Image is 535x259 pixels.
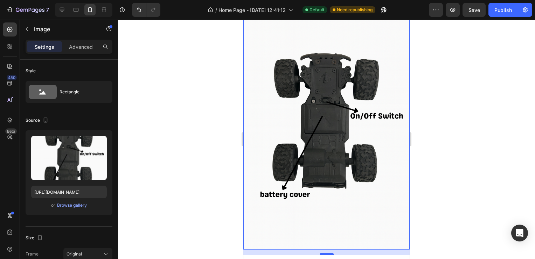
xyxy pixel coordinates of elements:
p: Image [34,25,93,33]
span: Home Page - [DATE] 12:41:12 [218,6,286,14]
span: Default [310,7,324,13]
div: Browse gallery [57,202,87,208]
div: Beta [5,128,17,134]
p: 7 [46,6,49,14]
span: Original [67,251,82,257]
input: https://example.com/image.jpg [31,186,107,198]
p: Settings [35,43,54,51]
button: Publish [488,3,518,17]
button: 7 [3,3,52,17]
div: Undo/Redo [132,3,160,17]
p: Advanced [69,43,93,51]
img: preview-image [31,136,107,180]
span: or [51,201,55,210]
label: Frame [26,251,39,257]
div: Style [26,68,36,74]
div: Open Intercom Messenger [511,225,528,241]
div: Publish [494,6,512,14]
div: Source [26,116,50,125]
span: / [215,6,217,14]
div: 450 [7,75,17,80]
button: Save [463,3,486,17]
span: Save [468,7,480,13]
iframe: Design area [243,20,410,259]
button: Browse gallery [57,202,87,209]
div: Size [26,233,44,243]
span: Need republishing [337,7,373,13]
div: Rectangle [60,84,102,100]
